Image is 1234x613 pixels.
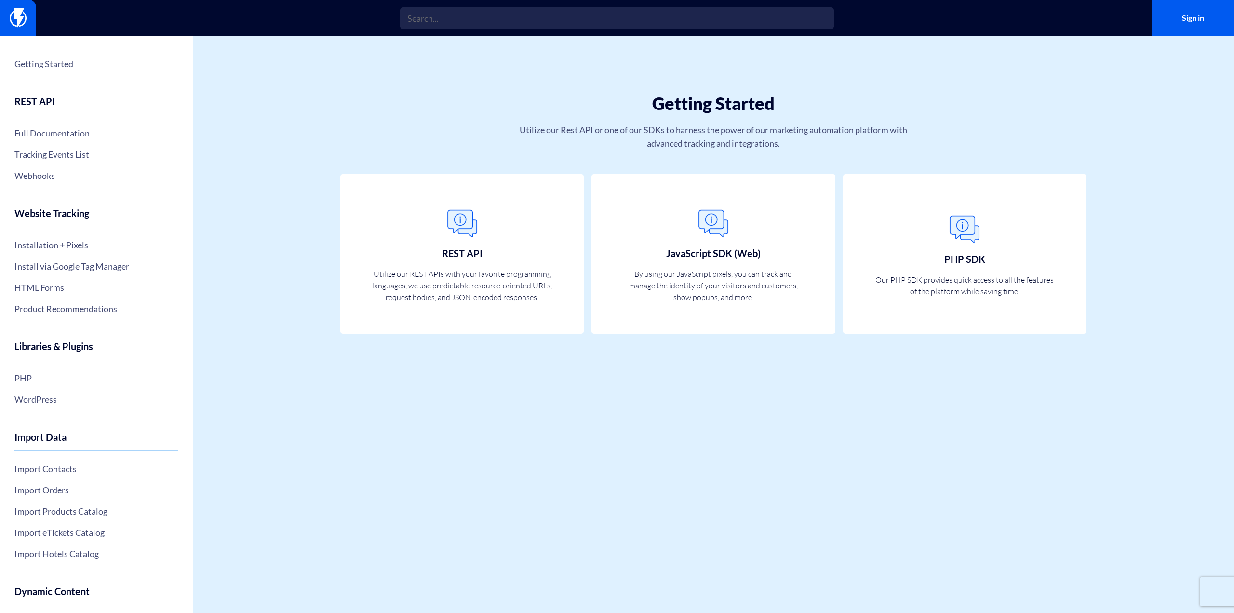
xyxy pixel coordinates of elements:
[14,503,178,519] a: Import Products Catalog
[14,432,178,451] h4: Import Data
[944,254,985,264] h3: PHP SDK
[666,248,761,259] h3: JavaScript SDK (Web)
[945,210,984,249] img: General.png
[14,96,178,115] h4: REST API
[14,300,178,317] a: Product Recommendations
[843,174,1087,334] a: PHP SDK Our PHP SDK provides quick access to all the features of the platform while saving time.
[442,248,483,259] h3: REST API
[694,204,733,243] img: General.png
[14,482,178,498] a: Import Orders
[14,146,178,163] a: Tracking Events List
[443,204,482,243] img: General.png
[591,174,835,334] a: JavaScript SDK (Web) By using our JavaScript pixels, you can track and manage the identity of you...
[14,167,178,184] a: Webhooks
[14,279,178,296] a: HTML Forms
[14,461,178,477] a: Import Contacts
[14,370,178,386] a: PHP
[14,208,178,227] h4: Website Tracking
[502,123,925,150] p: Utilize our Rest API or one of our SDKs to harness the power of our marketing automation platform...
[14,125,178,141] a: Full Documentation
[14,55,178,72] a: Getting Started
[371,268,553,303] p: Utilize our REST APIs with your favorite programming languages, we use predictable resource-orien...
[14,258,178,274] a: Install via Google Tag Manager
[340,174,584,334] a: REST API Utilize our REST APIs with your favorite programming languages, we use predictable resou...
[873,274,1056,297] p: Our PHP SDK provides quick access to all the features of the platform while saving time.
[400,7,834,29] input: Search...
[362,94,1065,113] h1: Getting Started
[622,268,805,303] p: By using our JavaScript pixels, you can track and manage the identity of your visitors and custom...
[14,341,178,360] h4: Libraries & Plugins
[14,524,178,541] a: Import eTickets Catalog
[14,586,178,605] h4: Dynamic Content
[14,545,178,562] a: Import Hotels Catalog
[14,391,178,408] a: WordPress
[14,237,178,253] a: Installation + Pixels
